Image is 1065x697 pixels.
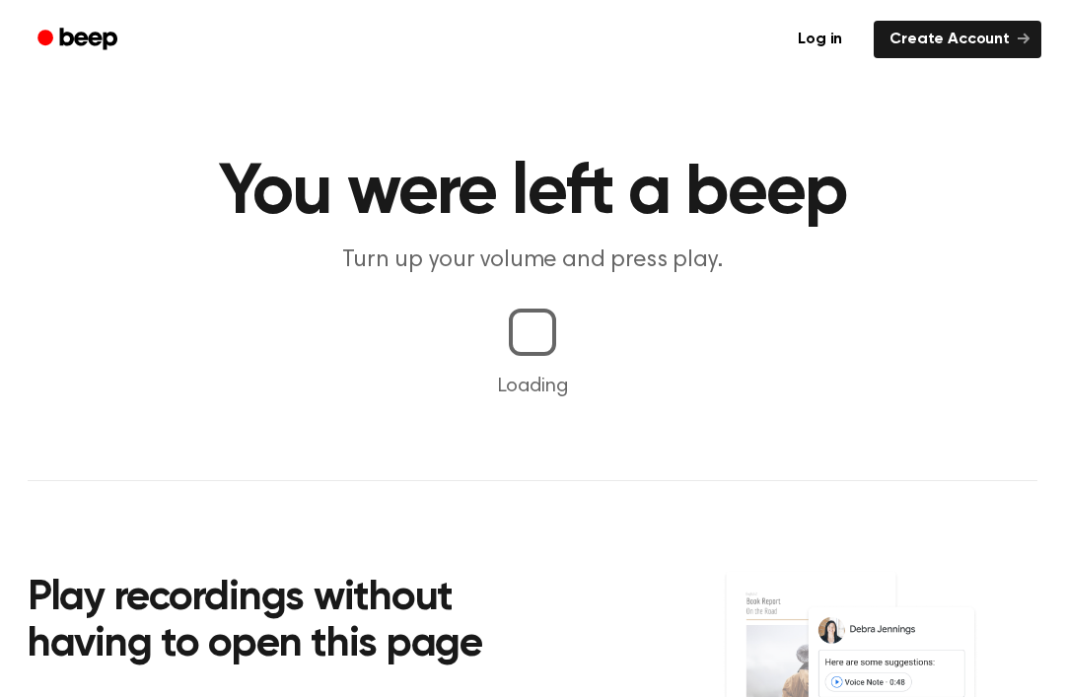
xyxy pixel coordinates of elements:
a: Create Account [874,21,1041,58]
a: Beep [24,21,135,59]
h2: Play recordings without having to open this page [28,576,559,669]
h1: You were left a beep [28,158,1037,229]
p: Turn up your volume and press play. [154,244,911,277]
p: Loading [24,372,1041,401]
a: Log in [778,17,862,62]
